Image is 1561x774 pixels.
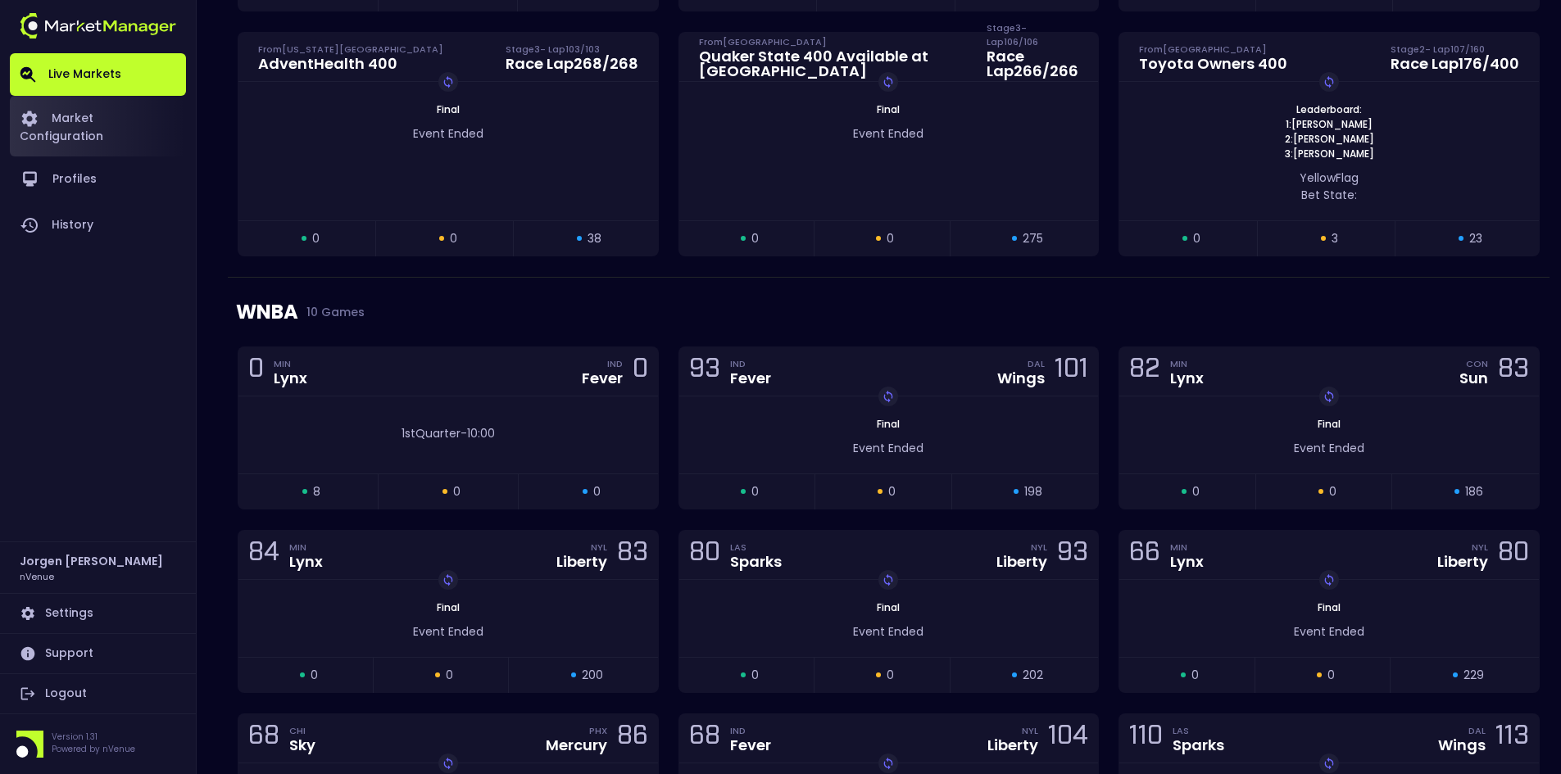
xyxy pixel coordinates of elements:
div: Sky [289,738,315,753]
img: replayImg [1323,573,1336,586]
span: 0 [1329,483,1336,500]
span: 0 [1191,667,1199,684]
span: Final [1313,600,1345,614]
div: DAL [1028,357,1045,370]
img: replayImg [1323,75,1336,88]
p: Powered by nVenue [52,743,135,755]
div: Race Lap 266 / 266 [987,49,1078,79]
span: - [461,425,467,441]
div: WNBA [236,278,1541,346]
div: IND [730,724,771,737]
a: Settings [10,594,186,633]
div: 110 [1129,723,1163,754]
span: 0 [751,230,759,247]
div: MIN [274,357,307,370]
div: Lynx [1170,554,1204,569]
div: 0 [248,356,264,387]
a: History [10,202,186,248]
div: Toyota Owners 400 [1139,57,1287,71]
div: 86 [617,723,648,754]
p: Version 1.31 [52,731,135,743]
span: Event Ended [1294,623,1364,640]
div: 68 [248,723,279,754]
div: Liberty [556,554,607,569]
div: 68 [689,723,720,754]
div: Fever [582,371,623,386]
span: 0 [1192,483,1200,500]
span: 8 [313,483,320,500]
span: Leaderboard: [1291,102,1367,117]
div: MIN [1170,541,1204,554]
div: Stage 2 - Lap 107 / 160 [1391,43,1519,56]
img: replayImg [442,757,455,770]
span: Event Ended [853,125,923,142]
span: 200 [582,667,603,684]
div: IND [730,357,771,370]
a: Market Configuration [10,96,186,156]
div: 80 [1498,540,1529,570]
div: PHX [589,724,607,737]
span: Final [432,600,465,614]
span: 1: [PERSON_NAME] [1281,117,1377,132]
div: LAS [730,541,782,554]
span: 2: [PERSON_NAME] [1280,132,1379,147]
span: 0 [593,483,601,500]
div: DAL [1468,724,1486,737]
span: 0 [887,230,894,247]
div: 101 [1055,356,1088,387]
div: Lynx [1170,371,1204,386]
div: Lynx [289,554,323,569]
div: 93 [1057,540,1088,570]
div: NYL [591,541,607,554]
a: Logout [10,674,186,713]
div: Stage 3 - Lap 106 / 106 [987,35,1078,48]
img: replayImg [1323,757,1336,770]
span: 0 [1193,230,1200,247]
span: Final [872,102,905,116]
img: replayImg [442,75,455,88]
span: 0 [1327,667,1335,684]
div: AdventHealth 400 [258,57,443,71]
div: NYL [1472,541,1488,554]
div: Wings [1438,738,1486,753]
span: 0 [312,230,320,247]
span: 229 [1463,667,1484,684]
span: 0 [887,667,894,684]
span: 0 [751,667,759,684]
img: replayImg [1323,390,1336,403]
span: 198 [1024,483,1042,500]
div: NYL [1031,541,1047,554]
div: Race Lap 268 / 268 [506,57,638,71]
span: Event Ended [853,623,923,640]
span: 0 [446,667,453,684]
img: logo [20,13,176,38]
div: Fever [730,738,771,753]
span: Event Ended [413,623,483,640]
div: CHI [289,724,315,737]
img: replayImg [882,573,895,586]
span: 0 [888,483,896,500]
img: replayImg [882,75,895,88]
a: Live Markets [10,53,186,96]
img: replayImg [442,573,455,586]
span: 10:00 [467,425,495,441]
div: NYL [1022,724,1038,737]
div: Fever [730,371,771,386]
span: 10 Games [298,306,365,319]
div: Sparks [1173,738,1224,753]
span: 186 [1465,483,1483,500]
span: 23 [1469,230,1482,247]
a: Profiles [10,156,186,202]
span: 202 [1023,667,1043,684]
span: 0 [751,483,759,500]
div: 104 [1048,723,1088,754]
h3: nVenue [20,570,54,582]
div: 83 [1498,356,1529,387]
span: 1st Quarter [402,425,461,441]
span: Final [872,417,905,431]
span: 3: [PERSON_NAME] [1280,147,1379,161]
div: 83 [617,540,648,570]
span: yellow Flag [1300,170,1359,186]
div: Wings [997,371,1045,386]
span: 275 [1023,230,1043,247]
